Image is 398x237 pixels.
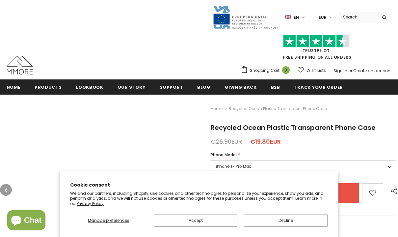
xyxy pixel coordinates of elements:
span: Products [35,84,62,90]
a: B2B [271,79,280,94]
span: Manage preferences [88,218,129,223]
a: Lookbook [76,79,103,94]
a: Shopping Cart 0 [241,66,293,75]
a: support [160,79,183,94]
a: Giving back [225,79,257,94]
a: Wish Lists [298,65,326,76]
label: iPhone 17 Pro Max [211,160,396,173]
span: Our Story [118,84,146,90]
a: Javni Razpis [213,14,279,20]
span: €19.80EUR [250,137,281,146]
p: We and our partners, including Shopify, use cookies and other technologies to personalize your ex... [70,191,328,206]
span: Track your order [294,84,343,90]
span: Phone Model [211,152,237,158]
span: EUR [319,14,327,21]
span: Shopping Cart [250,67,279,74]
span: Giving back [225,84,257,90]
button: Accept [154,215,237,226]
span: B2B [271,84,280,90]
span: en [294,14,299,21]
input: Search Site [339,12,377,22]
span: Recycled Ocean Plastic Transparent Phone Case [229,105,327,113]
a: Privacy Policy [77,201,104,206]
a: Trustpilot [303,48,330,53]
span: 0 [282,66,290,74]
a: Home [7,79,21,94]
span: Lookbook [76,84,103,90]
a: Blog [197,79,211,94]
span: FREE SHIPPING ON ALL ORDERS [241,38,392,60]
span: support [160,84,183,90]
button: Decline [244,215,328,226]
h2: Cookie consent [70,182,328,189]
a: Sign In [333,68,347,74]
span: Blog [197,84,211,90]
span: or [348,68,352,74]
a: Track your order [294,79,343,94]
a: Products [35,79,62,94]
span: Recycled Ocean Plastic Transparent Phone Case [211,123,376,132]
button: Manage preferences [70,215,147,226]
span: Wish Lists [306,67,326,74]
inbox-online-store-chat: Shopify online store chat [5,210,47,232]
img: Javni Razpis [213,5,279,29]
span: €26.90EUR [211,137,242,146]
a: Create an account [353,68,392,74]
a: Our Story [118,79,146,94]
img: Trust Pilot Stars [283,35,349,48]
a: Home [211,105,223,113]
img: MMORE Cases [7,56,33,74]
img: i-lang-1.png [285,15,291,20]
span: Home [7,84,21,90]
